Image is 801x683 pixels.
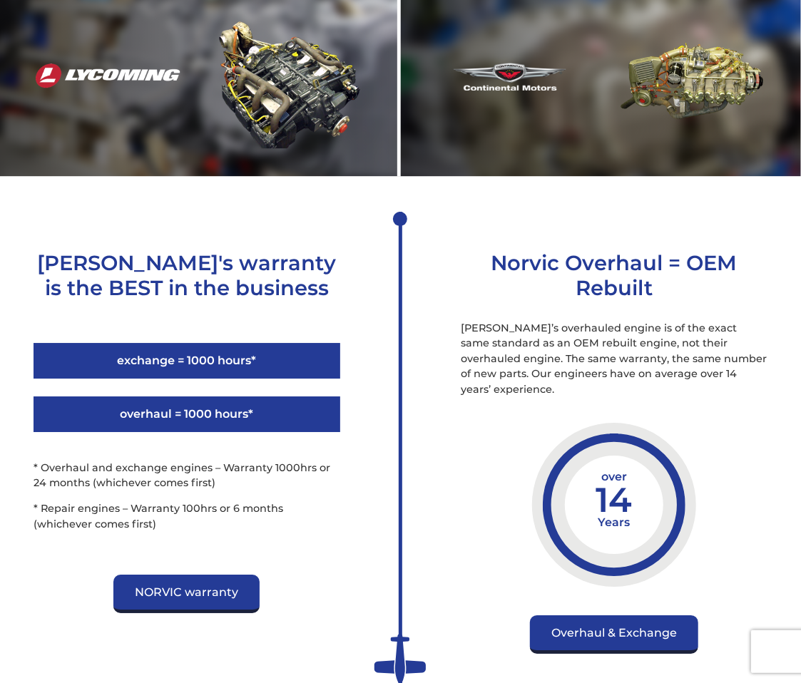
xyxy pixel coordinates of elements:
[217,4,362,148] img: Lycoming engine
[34,343,340,379] div: exchange = 1000 hours*
[36,63,180,88] img: Lycoming logo
[34,461,340,491] p: * Overhaul and exchange engines – Warranty 1000hrs or 24 months (whichever comes first)
[565,456,663,554] p: 14
[530,615,698,654] a: Overhaul & Exchange
[34,396,340,432] div: overhaul = 1000 hours*
[437,58,583,93] img: TCM Continental logo
[565,517,663,528] span: Years
[461,321,767,398] p: [PERSON_NAME]’s overhauled engine is of the exact same standard as an OEM rebuilt engine, not the...
[34,250,340,300] h3: [PERSON_NAME]'s warranty is the BEST in the business
[619,3,765,149] img: TCM Continental engine
[113,575,260,613] a: NORVIC warranty
[565,471,663,483] span: over
[461,250,767,300] h3: Norvic Overhaul = OEM Rebuilt
[34,501,340,532] p: * Repair engines – Warranty 100hrs or 6 months (whichever comes first)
